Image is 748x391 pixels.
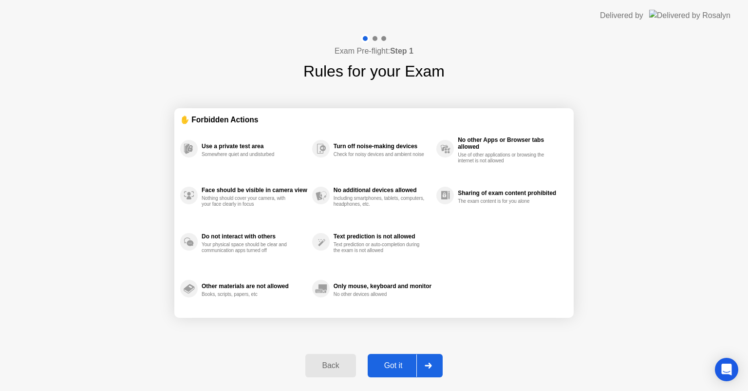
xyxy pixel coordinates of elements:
[368,354,443,377] button: Got it
[305,354,355,377] button: Back
[334,283,431,290] div: Only mouse, keyboard and monitor
[334,152,426,157] div: Check for noisy devices and ambient noise
[600,10,643,21] div: Delivered by
[308,361,353,370] div: Back
[202,143,307,150] div: Use a private test area
[334,242,426,254] div: Text prediction or auto-completion during the exam is not allowed
[458,198,550,204] div: The exam content is for you alone
[390,47,413,55] b: Step 1
[202,187,307,194] div: Face should be visible in camera view
[334,292,426,297] div: No other devices allowed
[458,137,563,150] div: No other Apps or Browser tabs allowed
[202,242,294,254] div: Your physical space should be clear and communication apps turned off
[335,45,413,57] h4: Exam Pre-flight:
[202,195,294,207] div: Nothing should cover your camera, with your face clearly in focus
[458,152,550,164] div: Use of other applications or browsing the internet is not allowed
[371,361,416,370] div: Got it
[334,187,431,194] div: No additional devices allowed
[715,358,738,381] div: Open Intercom Messenger
[202,292,294,297] div: Books, scripts, papers, etc
[202,283,307,290] div: Other materials are not allowed
[334,143,431,150] div: Turn off noise-making devices
[334,233,431,240] div: Text prediction is not allowed
[180,114,568,125] div: ✋ Forbidden Actions
[202,233,307,240] div: Do not interact with others
[202,152,294,157] div: Somewhere quiet and undisturbed
[649,10,730,21] img: Delivered by Rosalyn
[458,190,563,196] div: Sharing of exam content prohibited
[303,59,445,83] h1: Rules for your Exam
[334,195,426,207] div: Including smartphones, tablets, computers, headphones, etc.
